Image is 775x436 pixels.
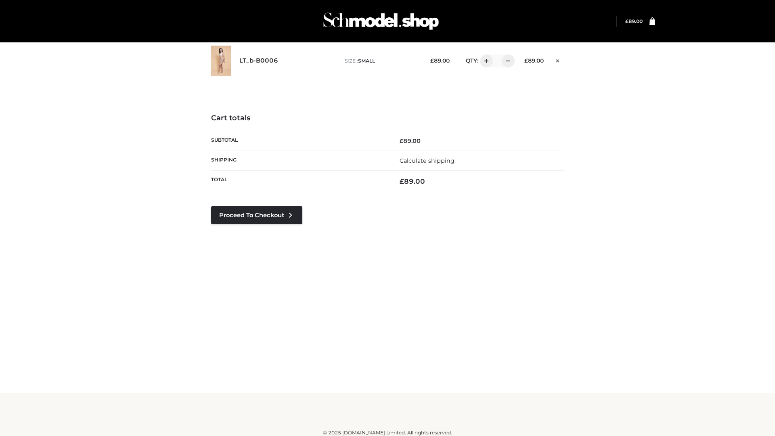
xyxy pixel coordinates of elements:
th: Subtotal [211,131,387,151]
bdi: 89.00 [430,57,450,64]
a: Proceed to Checkout [211,206,302,224]
span: £ [400,177,404,185]
bdi: 89.00 [400,177,425,185]
bdi: 89.00 [524,57,544,64]
span: £ [625,18,628,24]
bdi: 89.00 [400,137,421,145]
a: Calculate shipping [400,157,455,164]
span: SMALL [358,58,375,64]
a: LT_b-B0006 [239,57,278,65]
th: Total [211,171,387,192]
h4: Cart totals [211,114,564,123]
a: £89.00 [625,18,643,24]
th: Shipping [211,151,387,170]
a: Remove this item [552,55,564,65]
bdi: 89.00 [625,18,643,24]
p: size : [345,57,418,65]
span: £ [524,57,528,64]
span: £ [430,57,434,64]
img: Schmodel Admin 964 [320,5,442,37]
div: QTY: [458,55,512,67]
span: £ [400,137,403,145]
